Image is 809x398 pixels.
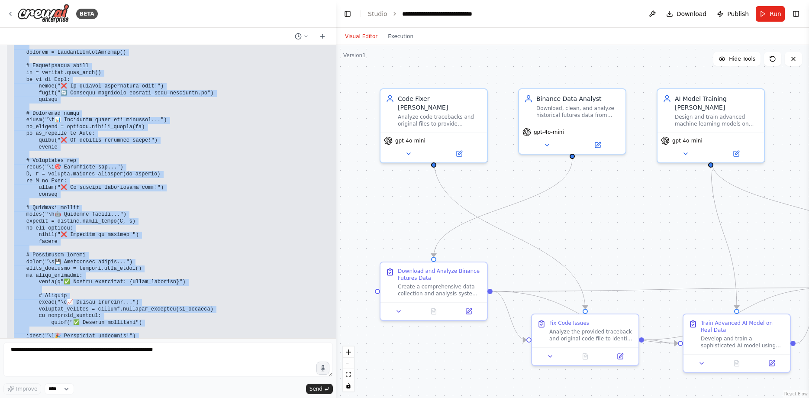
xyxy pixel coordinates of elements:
button: Open in side panel [605,351,635,362]
button: Visual Editor [340,31,383,42]
div: Fix Code IssuesAnalyze the provided traceback and original code file to identify and fix the spec... [531,314,639,366]
span: Download [677,10,707,18]
div: Design and train advanced machine learning models on real futures market data, integrating news s... [675,113,759,127]
div: React Flow controls [343,346,354,392]
div: Version 1 [343,52,366,59]
button: Open in side panel [435,149,483,159]
span: Publish [727,10,749,18]
div: Code Fixer [PERSON_NAME] [398,94,482,112]
button: Download [663,6,710,22]
button: No output available [416,306,452,317]
button: Run [756,6,785,22]
button: zoom in [343,346,354,358]
button: fit view [343,369,354,380]
div: AI Model Training [PERSON_NAME]Design and train advanced machine learning models on real futures ... [657,88,765,163]
button: Start a new chat [316,31,329,42]
button: Improve [3,383,41,395]
div: Train Advanced AI Model on Real DataDevelop and train a sophisticated AI model using the real Bin... [683,314,791,373]
div: Download and Analyze Binance Futures DataCreate a comprehensive data collection and analysis syst... [380,262,488,321]
button: Send [306,384,333,394]
button: Show right sidebar [790,8,802,20]
a: React Flow attribution [784,392,808,396]
g: Edge from 30a6f66d-9e6d-41cc-977e-0fa9b5012cfb to 51df1a48-f185-4fed-a9ff-750608c118f8 [493,287,526,344]
button: Publish [713,6,752,22]
div: Analyze code tracebacks and original files to provide corrected, working Python code that resolve... [398,113,482,127]
div: Binance Data AnalystDownload, clean, and analyze historical futures data from Binance API to crea... [518,88,626,155]
g: Edge from 51df1a48-f185-4fed-a9ff-750608c118f8 to 230eda3f-ba43-4a7d-9c44-c8041b2ff487 [644,336,678,348]
button: No output available [719,358,755,369]
button: toggle interactivity [343,380,354,392]
div: Download and Analyze Binance Futures Data [398,268,482,282]
div: Fix Code Issues [549,320,589,327]
div: Create a comprehensive data collection and analysis system for Binance futures market data: 1. **... [398,283,482,297]
div: Binance Data Analyst [536,94,620,103]
button: No output available [567,351,604,362]
button: Hide left sidebar [342,8,354,20]
span: Run [770,10,781,18]
g: Edge from 22a987da-10a9-47fb-96d0-9db47bf7be20 to 30a6f66d-9e6d-41cc-977e-0fa9b5012cfb [429,159,577,257]
img: Logo [17,4,69,23]
span: gpt-4o-mini [395,137,425,144]
div: AI Model Training [PERSON_NAME] [675,94,759,112]
div: Train Advanced AI Model on Real Data [701,320,785,333]
button: Hide Tools [713,52,761,66]
div: BETA [76,9,98,19]
g: Edge from bc26dbb9-8cc9-498e-8646-fda5820926e3 to 230eda3f-ba43-4a7d-9c44-c8041b2ff487 [706,159,741,309]
button: Execution [383,31,419,42]
span: Improve [16,385,37,392]
button: Open in side panel [454,306,483,317]
span: gpt-4o-mini [672,137,703,144]
span: Hide Tools [729,55,755,62]
button: zoom out [343,358,354,369]
div: Download, clean, and analyze historical futures data from Binance API to create comprehensive dat... [536,105,620,119]
nav: breadcrumb [368,10,493,18]
button: Open in side panel [757,358,786,369]
button: Switch to previous chat [291,31,312,42]
a: Studio [368,10,387,17]
button: Open in side panel [712,149,761,159]
div: Code Fixer [PERSON_NAME]Analyze code tracebacks and original files to provide corrected, working ... [380,88,488,163]
span: Send [309,385,322,392]
div: Analyze the provided traceback and original code file to identify and fix the specific errors. Re... [549,328,633,342]
g: Edge from 25f96299-cc44-47cb-b70e-fca9cbee0bf2 to 51df1a48-f185-4fed-a9ff-750608c118f8 [429,159,590,309]
button: Open in side panel [573,140,622,150]
div: Develop and train a sophisticated AI model using the real Binance futures data: 1. **Model Archit... [701,335,785,349]
button: Click to speak your automation idea [316,362,329,375]
span: gpt-4o-mini [534,129,564,136]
